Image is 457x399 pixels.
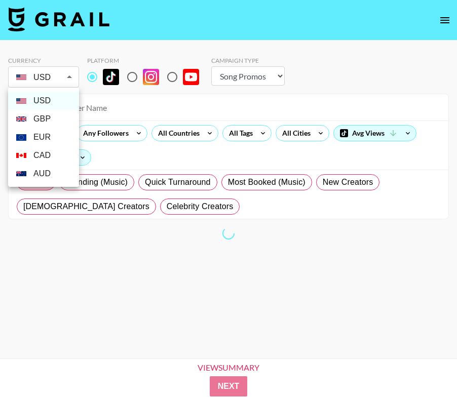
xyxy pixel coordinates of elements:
li: CAD [8,146,79,165]
li: USD [8,92,79,110]
li: GBP [8,110,79,128]
iframe: Drift Widget Chat Controller [406,348,445,387]
li: EUR [8,128,79,146]
li: AUD [8,165,79,183]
